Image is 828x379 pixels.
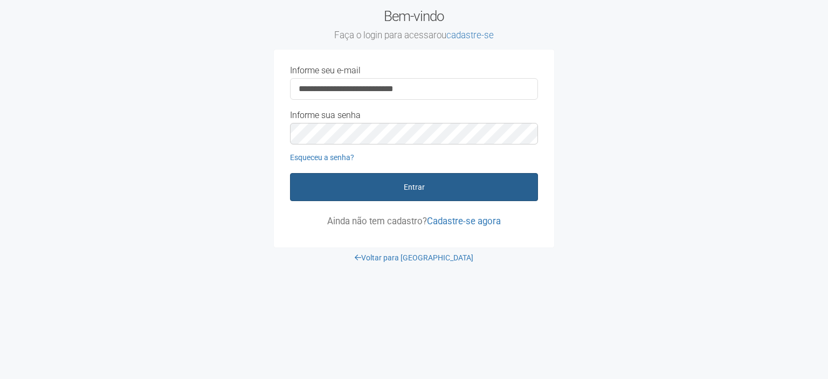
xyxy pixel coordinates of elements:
[355,253,473,262] a: Voltar para [GEOGRAPHIC_DATA]
[437,30,494,40] span: ou
[290,111,361,120] label: Informe sua senha
[290,66,361,75] label: Informe seu e-mail
[290,173,538,201] button: Entrar
[274,30,554,42] small: Faça o login para acessar
[427,216,501,226] a: Cadastre-se agora
[274,8,554,42] h2: Bem-vindo
[290,216,538,226] p: Ainda não tem cadastro?
[290,153,354,162] a: Esqueceu a senha?
[446,30,494,40] a: cadastre-se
